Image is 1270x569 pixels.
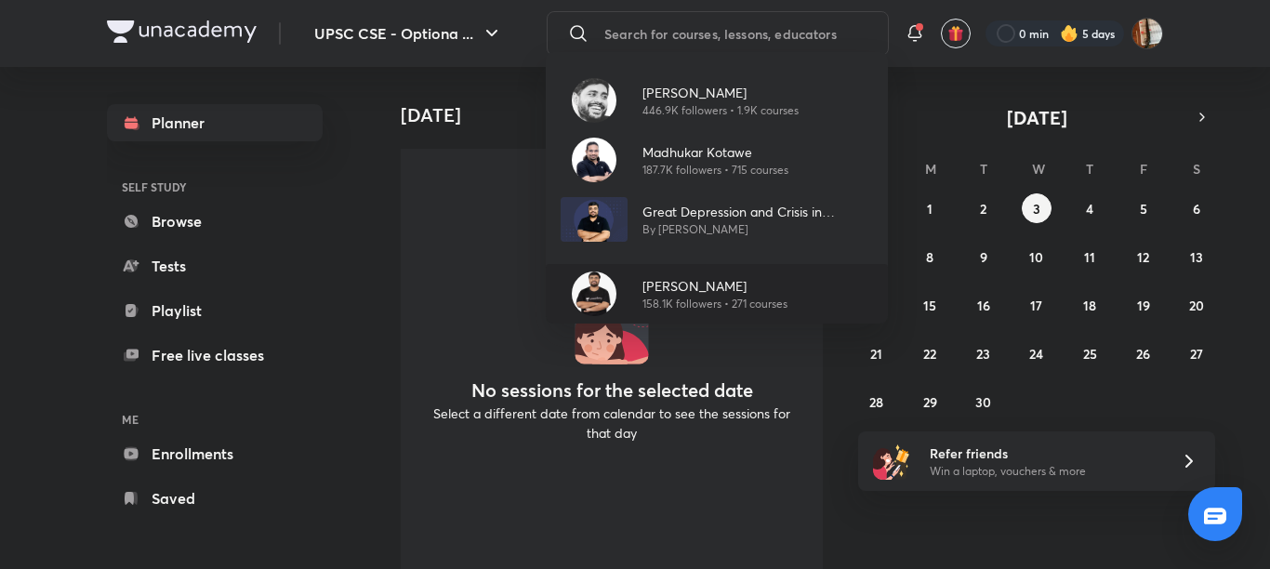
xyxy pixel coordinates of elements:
[642,202,873,221] p: Great Depression and Crisis in Capitalism
[546,264,888,324] a: Avatar[PERSON_NAME]158.1K followers • 271 courses
[642,296,787,312] p: 158.1K followers • 271 courses
[572,138,616,182] img: Avatar
[642,162,788,179] p: 187.7K followers • 715 courses
[642,276,787,296] p: [PERSON_NAME]
[546,71,888,130] a: Avatar[PERSON_NAME]446.9K followers • 1.9K courses
[642,83,799,102] p: [PERSON_NAME]
[642,142,788,162] p: Madhukar Kotawe
[546,130,888,190] a: AvatarMadhukar Kotawe187.7K followers • 715 courses
[561,197,628,242] img: Avatar
[572,271,616,316] img: Avatar
[546,190,888,249] a: AvatarGreat Depression and Crisis in CapitalismBy [PERSON_NAME]
[642,221,873,238] p: By [PERSON_NAME]
[642,102,799,119] p: 446.9K followers • 1.9K courses
[572,78,616,123] img: Avatar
